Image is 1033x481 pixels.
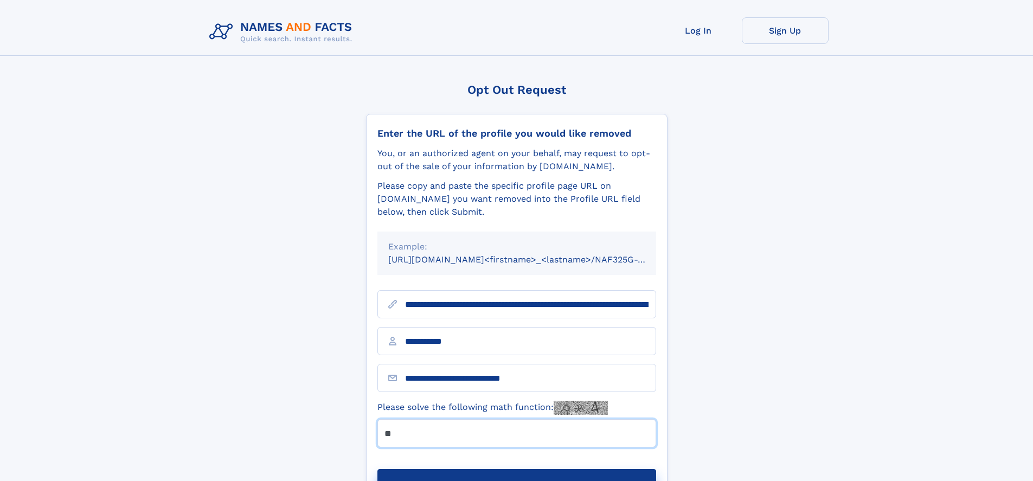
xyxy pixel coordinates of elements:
[377,179,656,219] div: Please copy and paste the specific profile page URL on [DOMAIN_NAME] you want removed into the Pr...
[388,240,645,253] div: Example:
[205,17,361,47] img: Logo Names and Facts
[655,17,742,44] a: Log In
[377,147,656,173] div: You, or an authorized agent on your behalf, may request to opt-out of the sale of your informatio...
[366,83,668,97] div: Opt Out Request
[377,127,656,139] div: Enter the URL of the profile you would like removed
[377,401,608,415] label: Please solve the following math function:
[742,17,829,44] a: Sign Up
[388,254,677,265] small: [URL][DOMAIN_NAME]<firstname>_<lastname>/NAF325G-xxxxxxxx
